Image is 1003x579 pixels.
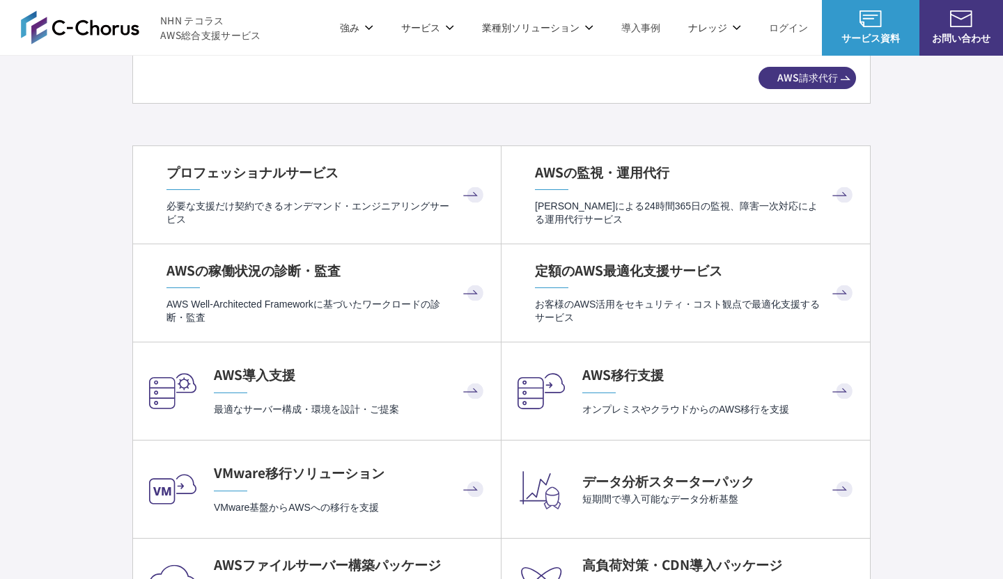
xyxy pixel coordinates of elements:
p: AWS Well-Architected Frameworkに基づいたワークロードの診断・監査 [166,298,487,325]
h4: データ分析スターターパック [582,472,856,491]
p: [PERSON_NAME]による24時間365日の監視、障害一次対応による運用代行サービス [535,200,856,227]
h4: プロフェッショナルサービス [166,163,487,182]
p: オンプレミスやクラウドからのAWS移行を支援 [582,403,856,416]
span: サービス資料 [822,31,919,45]
a: AWS導入支援 最適なサーバー構成・環境を設計・ご提案 [133,342,501,440]
h4: 定額のAWS最適化支援サービス [535,261,856,280]
p: VMware基盤からAWSへの移行を支援 [214,501,487,514]
p: 強み [340,20,373,35]
a: 導入事例 [621,20,660,35]
span: お問い合わせ [919,31,1003,45]
h4: AWSの監視・運用代行 [535,163,856,182]
a: AWSの監視・運用代行 [PERSON_NAME]による24時間365日の監視、障害一次対応による運用代行サービス [501,146,870,244]
img: AWS総合支援サービス C-Chorus [21,10,139,44]
a: データ分析スターターパック 短期間で導入可能なデータ分析基盤 [501,441,870,538]
p: 最適なサーバー構成・環境を設計・ご提案 [214,403,487,416]
h4: AWSファイルサーバー構築パッケージ [214,555,487,574]
a: AWS移行支援 オンプレミスやクラウドからのAWS移行を支援 [501,342,870,440]
a: プロフェッショナルサービス 必要な支援だけ契約できるオンデマンド・エンジニアリングサービス [133,146,501,244]
a: VMware移行ソリューション VMware基盤からAWSへの移行を支援 [133,441,501,538]
p: サービス [401,20,454,35]
h4: AWS移行支援 [582,365,856,384]
img: お問い合わせ [950,10,972,27]
p: 必要な支援だけ契約できる オンデマンド・エンジニアリングサービス [166,200,487,227]
p: お客様のAWS活用をセキュリティ・ コスト観点で最適化支援するサービス [535,298,856,325]
span: NHN テコラス AWS総合支援サービス [160,13,261,42]
a: AWS総合支援サービス C-Chorus NHN テコラスAWS総合支援サービス [21,10,261,44]
p: 短期間で導入可能なデータ分析基盤 [582,493,856,506]
a: 定額のAWS最適化支援サービス お客様のAWS活用をセキュリティ・コスト観点で最適化支援するサービス [501,244,870,342]
img: AWS総合支援サービス C-Chorus サービス資料 [860,10,882,27]
p: ナレッジ [688,20,741,35]
h4: 高負荷対策・CDN導入パッケージ [582,555,856,574]
p: 業種別ソリューション [482,20,593,35]
a: ログイン [769,20,808,35]
a: AWSの稼働状況の診断・監査 AWS Well-Architected Frameworkに基づいたワークロードの診断・監査 [133,244,501,342]
h4: AWS導入支援 [214,365,487,384]
h4: VMware移行ソリューション [214,463,487,482]
h4: AWSの稼働状況の診断・監査 [166,261,487,280]
span: AWS請求代行 [759,70,856,85]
